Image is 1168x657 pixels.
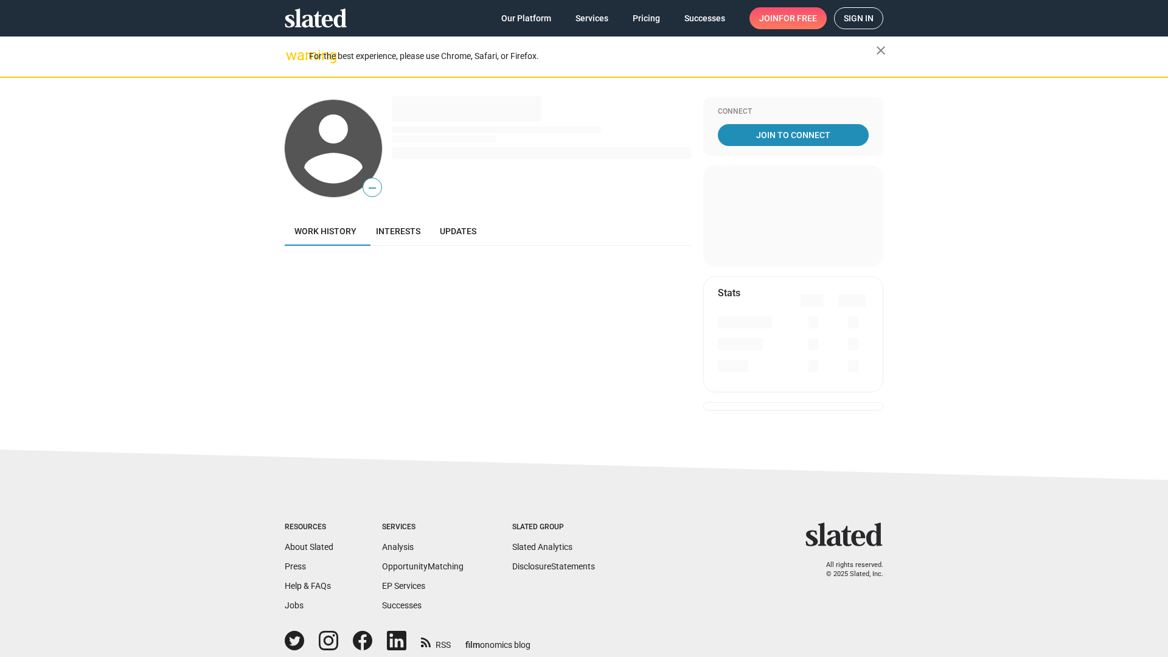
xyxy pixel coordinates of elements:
span: Sign in [844,8,874,29]
a: Work history [285,217,366,246]
div: Slated Group [512,523,595,532]
a: About Slated [285,542,333,552]
a: Successes [675,7,735,29]
mat-card-title: Stats [718,287,740,299]
a: OpportunityMatching [382,561,464,571]
span: Interests [376,226,420,236]
a: Updates [430,217,486,246]
span: Join To Connect [720,124,866,146]
span: — [363,180,381,196]
span: Join [759,7,817,29]
mat-icon: close [874,43,888,58]
div: Connect [718,107,869,117]
span: film [465,640,480,650]
div: Resources [285,523,333,532]
a: Joinfor free [749,7,827,29]
a: filmonomics blog [465,630,530,651]
a: Services [566,7,618,29]
span: Work history [294,226,356,236]
a: EP Services [382,581,425,591]
a: Slated Analytics [512,542,572,552]
a: Press [285,561,306,571]
span: Updates [440,226,476,236]
a: Help & FAQs [285,581,331,591]
div: For the best experience, please use Chrome, Safari, or Firefox. [309,48,876,64]
p: All rights reserved. © 2025 Slated, Inc. [813,561,883,579]
a: Successes [382,600,422,610]
span: Services [575,7,608,29]
span: for free [779,7,817,29]
a: Join To Connect [718,124,869,146]
span: Our Platform [501,7,551,29]
a: Sign in [834,7,883,29]
a: Our Platform [492,7,561,29]
div: Services [382,523,464,532]
a: DisclosureStatements [512,561,595,571]
a: RSS [421,632,451,651]
span: Pricing [633,7,660,29]
a: Jobs [285,600,304,610]
mat-icon: warning [286,48,301,63]
span: Successes [684,7,725,29]
a: Analysis [382,542,414,552]
a: Pricing [623,7,670,29]
a: Interests [366,217,430,246]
